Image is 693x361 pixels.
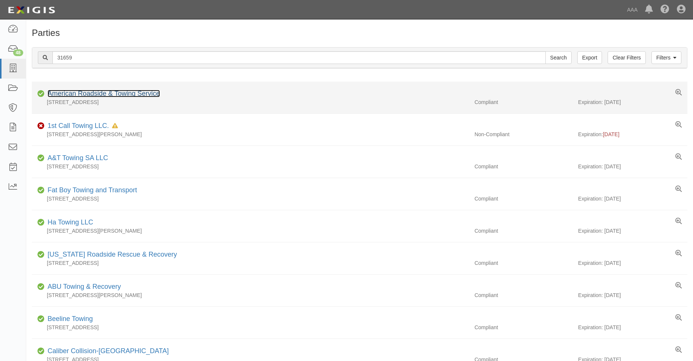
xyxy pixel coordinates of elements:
[6,3,57,17] img: logo-5460c22ac91f19d4615b14bd174203de0afe785f0fc80cf4dbbc73dc1793850b.png
[577,51,602,64] a: Export
[48,283,121,290] a: ABU Towing & Recovery
[469,291,578,299] div: Compliant
[578,131,687,138] div: Expiration:
[52,51,546,64] input: Search
[469,259,578,267] div: Compliant
[32,227,469,235] div: [STREET_ADDRESS][PERSON_NAME]
[469,195,578,202] div: Compliant
[37,316,45,322] i: Compliant
[32,28,687,38] h1: Parties
[37,123,45,129] i: Non-Compliant
[578,227,687,235] div: Expiration: [DATE]
[675,218,682,225] a: View results summary
[469,98,578,106] div: Compliant
[37,188,45,193] i: Compliant
[45,346,169,356] div: Caliber Collision-Bedford Heights
[45,121,118,131] div: 1st Call Towing LLC.
[37,220,45,225] i: Compliant
[651,51,681,64] a: Filters
[578,195,687,202] div: Expiration: [DATE]
[675,346,682,354] a: View results summary
[45,314,93,324] div: Beeline Towing
[45,89,160,99] div: American Roadside & Towing Service
[675,250,682,257] a: View results summary
[45,250,177,260] div: Missouri Roadside Rescue & Recovery
[608,51,645,64] a: Clear Filters
[469,131,578,138] div: Non-Compliant
[48,122,109,129] a: 1st Call Towing LLC.
[37,91,45,97] i: Compliant
[37,349,45,354] i: Compliant
[32,163,469,170] div: [STREET_ADDRESS]
[32,131,469,138] div: [STREET_ADDRESS][PERSON_NAME]
[45,282,121,292] div: ABU Towing & Recovery
[32,98,469,106] div: [STREET_ADDRESS]
[675,89,682,97] a: View results summary
[48,90,160,97] a: American Roadside & Towing Service
[48,347,169,355] a: Caliber Collision-[GEOGRAPHIC_DATA]
[578,324,687,331] div: Expiration: [DATE]
[623,2,641,17] a: AAA
[48,154,108,162] a: A&T Towing SA LLC
[545,51,572,64] input: Search
[48,251,177,258] a: [US_STATE] Roadside Rescue & Recovery
[48,218,93,226] a: Ha Towing LLC
[675,186,682,193] a: View results summary
[469,324,578,331] div: Compliant
[48,186,137,194] a: Fat Boy Towing and Transport
[578,259,687,267] div: Expiration: [DATE]
[37,284,45,290] i: Compliant
[45,218,93,227] div: Ha Towing LLC
[603,131,619,137] span: [DATE]
[469,227,578,235] div: Compliant
[675,153,682,161] a: View results summary
[48,315,93,322] a: Beeline Towing
[45,153,108,163] div: A&T Towing SA LLC
[578,98,687,106] div: Expiration: [DATE]
[32,291,469,299] div: [STREET_ADDRESS][PERSON_NAME]
[578,291,687,299] div: Expiration: [DATE]
[660,5,669,14] i: Help Center - Complianz
[13,49,23,56] div: 48
[675,314,682,322] a: View results summary
[37,252,45,257] i: Compliant
[675,282,682,290] a: View results summary
[37,156,45,161] i: Compliant
[469,163,578,170] div: Compliant
[578,163,687,170] div: Expiration: [DATE]
[32,195,469,202] div: [STREET_ADDRESS]
[32,259,469,267] div: [STREET_ADDRESS]
[675,121,682,129] a: View results summary
[112,123,118,129] i: In Default since 09/02/2025
[45,186,137,195] div: Fat Boy Towing and Transport
[32,324,469,331] div: [STREET_ADDRESS]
